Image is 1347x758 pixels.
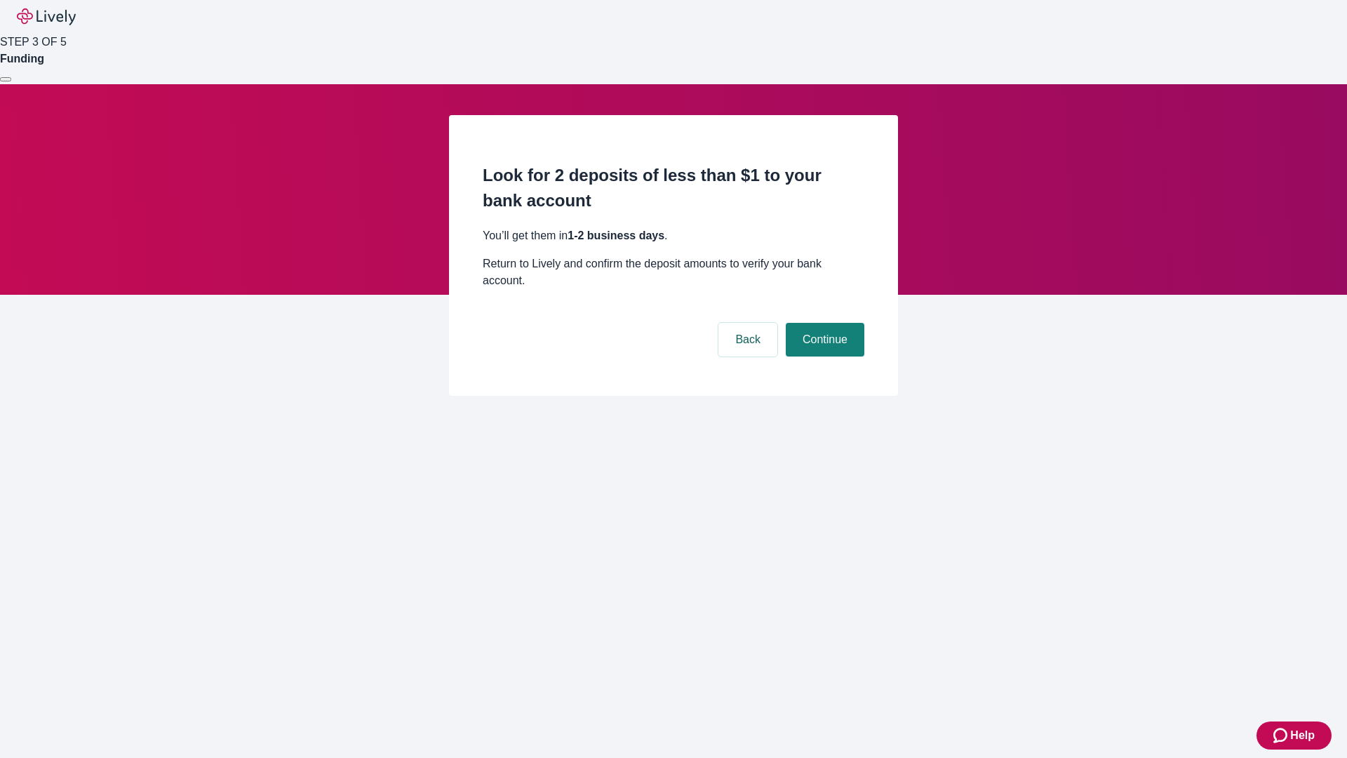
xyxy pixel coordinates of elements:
span: Help [1290,727,1315,744]
img: Lively [17,8,76,25]
button: Back [718,323,777,357]
button: Zendesk support iconHelp [1256,722,1332,750]
h2: Look for 2 deposits of less than $1 to your bank account [483,163,864,213]
button: Continue [786,323,864,357]
svg: Zendesk support icon [1273,727,1290,744]
strong: 1-2 business days [568,230,664,241]
p: You’ll get them in . [483,227,864,244]
p: Return to Lively and confirm the deposit amounts to verify your bank account. [483,255,864,289]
